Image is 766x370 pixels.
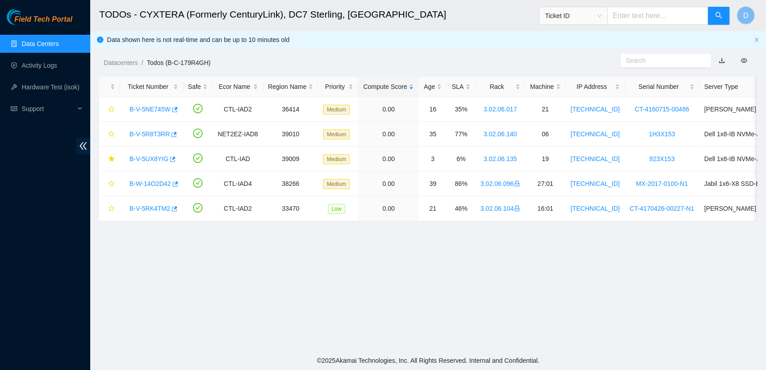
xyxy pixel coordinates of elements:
button: star [104,152,115,166]
button: download [712,53,732,68]
td: 35% [447,97,475,122]
td: 21 [525,97,566,122]
td: 39 [419,171,447,196]
button: close [754,37,759,43]
button: star [104,127,115,141]
td: 38266 [263,171,318,196]
a: [TECHNICAL_ID] [571,130,620,138]
button: star [104,201,115,216]
td: 16:01 [525,196,566,221]
td: 27:01 [525,171,566,196]
span: Low [328,204,345,214]
span: star [108,205,115,213]
span: Medium [323,154,350,164]
td: 0.00 [358,122,419,147]
span: check-circle [193,203,203,213]
td: 21 [419,196,447,221]
a: [TECHNICAL_ID] [571,106,620,113]
span: Medium [323,129,350,139]
a: [TECHNICAL_ID] [571,205,620,212]
span: star [108,106,115,113]
img: Akamai Technologies [7,9,46,25]
a: B-V-5UX8YIG [129,155,168,162]
span: double-left [76,138,90,154]
a: Data Centers [22,40,59,47]
a: download [719,57,725,64]
span: Ticket ID [545,9,602,23]
a: [TECHNICAL_ID] [571,155,620,162]
a: 3.02.06.104lock [480,205,520,212]
td: CTL-IAD [212,147,263,171]
td: CTL-IAD2 [212,196,263,221]
button: D [737,6,755,24]
span: check-circle [193,129,203,138]
a: CT-4160715-00486 [635,106,689,113]
td: 33470 [263,196,318,221]
a: 1H3X153 [649,130,675,138]
a: 3.02.06.017 [484,106,517,113]
td: CTL-IAD4 [212,171,263,196]
span: Support [22,100,75,118]
td: 3 [419,147,447,171]
td: 77% [447,122,475,147]
a: Hardware Test (isok) [22,83,79,91]
a: 3.02.06.140 [484,130,517,138]
span: D [743,10,748,21]
td: 0.00 [358,196,419,221]
td: 6% [447,147,475,171]
a: Todos (B-C-179R4GH) [147,59,211,66]
footer: © 2025 Akamai Technologies, Inc. All Rights Reserved. Internal and Confidential. [90,351,766,370]
a: 923X153 [649,155,674,162]
a: 3.02.06.135 [484,155,517,162]
span: read [11,106,17,112]
span: check-circle [193,153,203,163]
a: MX-2017-0100-N1 [636,180,688,187]
a: B-V-5R8T3RR [129,130,170,138]
span: star [108,156,115,163]
button: star [104,176,115,191]
span: check-circle [193,104,203,113]
td: NET2EZ-IAD8 [212,122,263,147]
span: close [754,37,759,42]
td: 39009 [263,147,318,171]
input: Enter text here... [607,7,708,25]
span: check-circle [193,178,203,188]
td: 0.00 [358,171,419,196]
td: 0.00 [358,97,419,122]
span: lock [514,180,520,187]
a: Akamai TechnologiesField Tech Portal [7,16,72,28]
td: 46% [447,196,475,221]
span: search [715,12,722,20]
button: search [708,7,729,25]
span: / [141,59,143,66]
button: star [104,102,115,116]
span: eye [741,57,747,64]
td: 19 [525,147,566,171]
a: B-V-5NE745W [129,106,171,113]
td: 06 [525,122,566,147]
span: star [108,131,115,138]
a: Activity Logs [22,62,57,69]
a: B-V-5RK4TM2 [129,205,170,212]
a: [TECHNICAL_ID] [571,180,620,187]
span: Field Tech Portal [14,15,72,24]
span: Medium [323,179,350,189]
td: CTL-IAD2 [212,97,263,122]
td: 86% [447,171,475,196]
td: 0.00 [358,147,419,171]
a: Datacenters [104,59,138,66]
span: star [108,180,115,188]
td: 36414 [263,97,318,122]
td: 35 [419,122,447,147]
a: 3.02.06.096lock [480,180,520,187]
td: 16 [419,97,447,122]
a: B-W-14O2D42 [129,180,171,187]
input: Search [626,55,699,65]
span: Medium [323,105,350,115]
td: 39010 [263,122,318,147]
a: CT-4170426-00227-N1 [630,205,694,212]
span: lock [514,205,520,212]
